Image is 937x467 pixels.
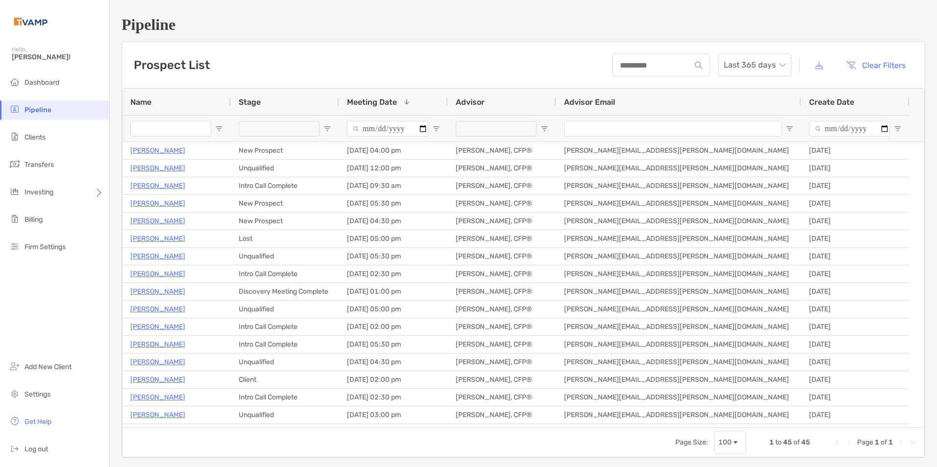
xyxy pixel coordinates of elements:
[888,438,893,446] span: 1
[130,215,185,227] a: [PERSON_NAME]
[556,265,801,282] div: [PERSON_NAME][EMAIL_ADDRESS][PERSON_NAME][DOMAIN_NAME]
[448,265,556,282] div: [PERSON_NAME], CFP®
[339,353,448,371] div: [DATE] 04:30 pm
[134,58,210,72] h3: Prospect List
[339,318,448,335] div: [DATE] 02:00 pm
[556,283,801,300] div: [PERSON_NAME][EMAIL_ADDRESS][PERSON_NAME][DOMAIN_NAME]
[448,248,556,265] div: [PERSON_NAME], CFP®
[448,301,556,318] div: [PERSON_NAME], CFP®
[130,97,151,107] span: Name
[801,283,910,300] div: [DATE]
[556,371,801,388] div: [PERSON_NAME][EMAIL_ADDRESS][PERSON_NAME][DOMAIN_NAME]
[541,125,548,133] button: Open Filter Menu
[448,389,556,406] div: [PERSON_NAME], CFP®
[339,389,448,406] div: [DATE] 02:30 pm
[130,321,185,333] p: [PERSON_NAME]
[231,318,339,335] div: Intro Call Complete
[801,389,910,406] div: [DATE]
[783,438,792,446] span: 45
[215,125,223,133] button: Open Filter Menu
[556,389,801,406] div: [PERSON_NAME][EMAIL_ADDRESS][PERSON_NAME][DOMAIN_NAME]
[456,97,485,107] span: Advisor
[130,426,185,439] a: [PERSON_NAME]
[130,374,185,386] a: [PERSON_NAME]
[564,97,615,107] span: Advisor Email
[809,97,854,107] span: Create Date
[718,438,732,446] div: 100
[339,177,448,194] div: [DATE] 09:30 am
[231,424,339,441] div: Intro Call Complete
[801,353,910,371] div: [DATE]
[845,439,853,446] div: Previous Page
[556,336,801,353] div: [PERSON_NAME][EMAIL_ADDRESS][PERSON_NAME][DOMAIN_NAME]
[130,197,185,210] a: [PERSON_NAME]
[231,336,339,353] div: Intro Call Complete
[25,243,66,251] span: Firm Settings
[881,438,887,446] span: of
[564,121,782,137] input: Advisor Email Filter Input
[875,438,879,446] span: 1
[9,443,21,454] img: logout icon
[339,336,448,353] div: [DATE] 05:30 pm
[339,406,448,423] div: [DATE] 03:00 pm
[339,424,448,441] div: [DATE] 02:30 pm
[231,265,339,282] div: Intro Call Complete
[556,212,801,230] div: [PERSON_NAME][EMAIL_ADDRESS][PERSON_NAME][DOMAIN_NAME]
[448,283,556,300] div: [PERSON_NAME], CFP®
[801,336,910,353] div: [DATE]
[556,406,801,423] div: [PERSON_NAME][EMAIL_ADDRESS][PERSON_NAME][DOMAIN_NAME]
[9,360,21,372] img: add_new_client icon
[130,233,185,245] a: [PERSON_NAME]
[448,353,556,371] div: [PERSON_NAME], CFP®
[556,230,801,247] div: [PERSON_NAME][EMAIL_ADDRESS][PERSON_NAME][DOMAIN_NAME]
[231,142,339,159] div: New Prospect
[432,125,440,133] button: Open Filter Menu
[9,388,21,399] img: settings icon
[231,283,339,300] div: Discovery Meeting Complete
[339,371,448,388] div: [DATE] 02:00 pm
[231,371,339,388] div: Client
[12,4,49,39] img: Zoe Logo
[448,177,556,194] div: [PERSON_NAME], CFP®
[339,212,448,230] div: [DATE] 04:30 pm
[231,195,339,212] div: New Prospect
[675,438,708,446] div: Page Size:
[130,144,185,157] a: [PERSON_NAME]
[448,336,556,353] div: [PERSON_NAME], CFP®
[130,409,185,421] p: [PERSON_NAME]
[9,76,21,88] img: dashboard icon
[130,250,185,262] p: [PERSON_NAME]
[857,438,873,446] span: Page
[556,318,801,335] div: [PERSON_NAME][EMAIL_ADDRESS][PERSON_NAME][DOMAIN_NAME]
[130,391,185,403] p: [PERSON_NAME]
[769,438,774,446] span: 1
[231,389,339,406] div: Intro Call Complete
[9,240,21,252] img: firm-settings icon
[9,213,21,225] img: billing icon
[339,230,448,247] div: [DATE] 05:00 pm
[695,62,702,69] img: input icon
[339,248,448,265] div: [DATE] 05:30 pm
[130,180,185,192] p: [PERSON_NAME]
[130,356,185,368] a: [PERSON_NAME]
[130,303,185,315] a: [PERSON_NAME]
[801,406,910,423] div: [DATE]
[130,285,185,298] a: [PERSON_NAME]
[25,78,59,87] span: Dashboard
[25,106,51,114] span: Pipeline
[448,371,556,388] div: [PERSON_NAME], CFP®
[130,162,185,174] a: [PERSON_NAME]
[231,230,339,247] div: Lost
[556,301,801,318] div: [PERSON_NAME][EMAIL_ADDRESS][PERSON_NAME][DOMAIN_NAME]
[556,353,801,371] div: [PERSON_NAME][EMAIL_ADDRESS][PERSON_NAME][DOMAIN_NAME]
[556,177,801,194] div: [PERSON_NAME][EMAIL_ADDRESS][PERSON_NAME][DOMAIN_NAME]
[25,390,50,398] span: Settings
[25,445,48,453] span: Log out
[897,439,905,446] div: Next Page
[448,424,556,441] div: [PERSON_NAME], CFP®
[122,16,925,34] h1: Pipeline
